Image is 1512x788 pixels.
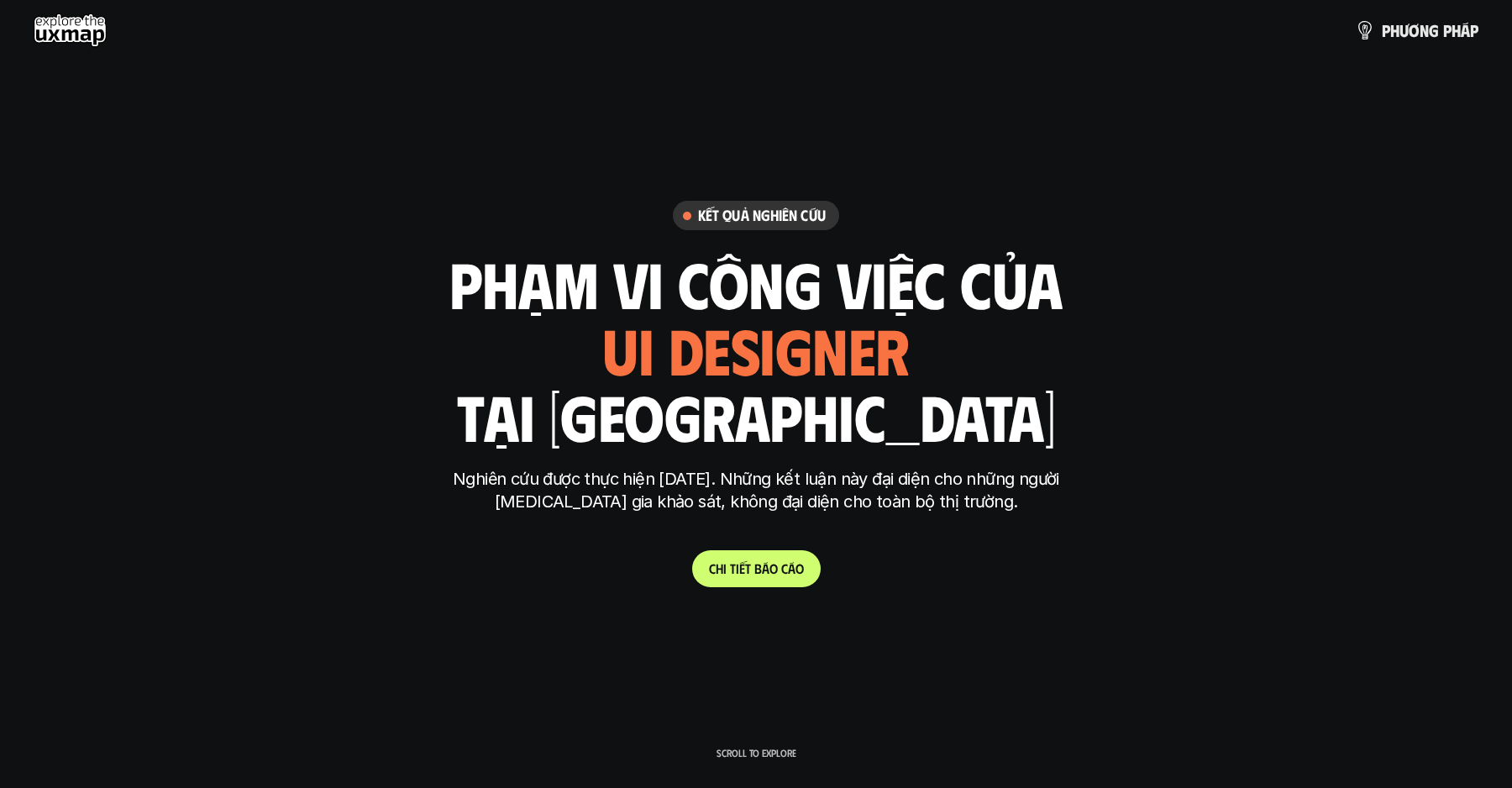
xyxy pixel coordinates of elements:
span: C [709,560,716,576]
span: ư [1399,21,1409,39]
h1: tại [GEOGRAPHIC_DATA] [457,381,1056,451]
span: h [716,560,723,576]
span: ế [739,560,745,576]
p: Nghiên cứu được thực hiện [DATE]. Những kết luận này đại diện cho những người [MEDICAL_DATA] gia ... [441,468,1071,513]
span: p [1443,21,1452,39]
span: h [1452,21,1461,39]
span: g [1429,21,1439,39]
h1: phạm vi công việc của [449,248,1063,318]
a: Chitiếtbáocáo [692,550,821,587]
h6: Kết quả nghiên cứu [698,206,826,225]
span: p [1470,21,1478,39]
span: b [754,560,762,576]
span: á [762,560,769,576]
span: ơ [1409,21,1420,39]
span: o [769,560,778,576]
span: c [781,560,788,576]
p: Scroll to explore [717,747,796,759]
span: t [730,560,736,576]
span: á [1461,21,1470,39]
span: n [1420,21,1429,39]
span: t [745,560,751,576]
span: i [723,560,727,576]
span: á [788,560,795,576]
a: phươngpháp [1355,13,1478,47]
span: h [1390,21,1399,39]
span: p [1382,21,1390,39]
span: i [736,560,739,576]
span: o [795,560,804,576]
